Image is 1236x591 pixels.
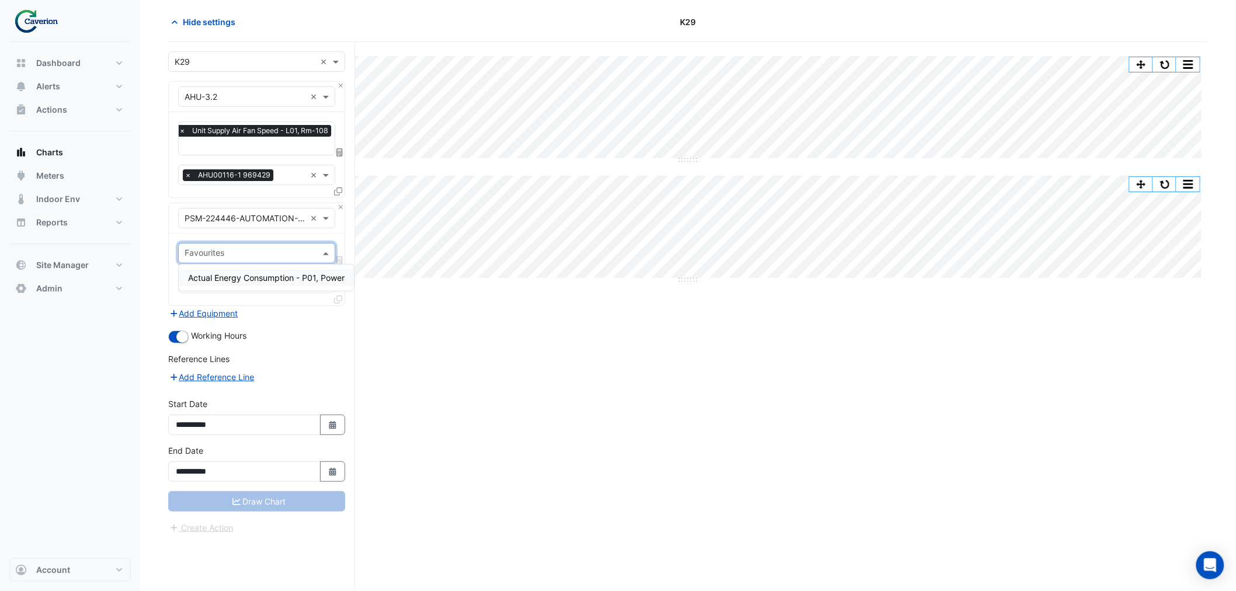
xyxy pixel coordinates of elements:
[1196,551,1224,579] div: Open Intercom Messenger
[168,522,234,532] app-escalated-ticket-create-button: Please correct errors first
[15,147,27,158] app-icon: Charts
[1130,177,1153,192] button: Pan
[335,147,345,157] span: Choose Function
[36,193,80,205] span: Indoor Env
[36,259,89,271] span: Site Manager
[328,467,338,477] fa-icon: Select Date
[9,187,131,211] button: Indoor Env
[36,147,63,158] span: Charts
[183,16,235,28] span: Hide settings
[337,203,345,211] button: Close
[328,420,338,430] fa-icon: Select Date
[36,57,81,69] span: Dashboard
[320,55,330,68] span: Clear
[680,16,696,28] span: K29
[36,217,68,228] span: Reports
[15,104,27,116] app-icon: Actions
[9,75,131,98] button: Alerts
[310,91,320,103] span: Clear
[36,81,60,92] span: Alerts
[334,294,342,304] span: Clone Favourites and Tasks from this Equipment to other Equipment
[177,125,188,137] span: ×
[310,212,320,224] span: Clear
[191,331,246,340] span: Working Hours
[15,259,27,271] app-icon: Site Manager
[1176,57,1200,72] button: More Options
[168,444,203,457] label: End Date
[168,353,230,365] label: Reference Lines
[9,253,131,277] button: Site Manager
[183,169,193,181] span: ×
[334,186,342,196] span: Clone Favourites and Tasks from this Equipment to other Equipment
[15,81,27,92] app-icon: Alerts
[168,307,239,320] button: Add Equipment
[9,141,131,164] button: Charts
[15,283,27,294] app-icon: Admin
[9,164,131,187] button: Meters
[168,370,255,384] button: Add Reference Line
[168,398,207,410] label: Start Date
[189,125,331,137] span: Unit Supply Air Fan Speed - L01, Rm-108
[9,98,131,121] button: Actions
[14,9,67,33] img: Company Logo
[9,51,131,75] button: Dashboard
[188,273,345,283] span: Actual Energy Consumption - P01, Power
[1153,177,1176,192] button: Reset
[36,283,63,294] span: Admin
[183,246,224,262] div: Favourites
[337,82,345,89] button: Close
[1130,57,1153,72] button: Pan
[15,193,27,205] app-icon: Indoor Env
[310,169,320,181] span: Clear
[15,170,27,182] app-icon: Meters
[178,264,355,291] ng-dropdown-panel: Options list
[335,255,345,265] span: Choose Function
[36,564,70,576] span: Account
[36,104,67,116] span: Actions
[15,57,27,69] app-icon: Dashboard
[9,277,131,300] button: Admin
[9,211,131,234] button: Reports
[1153,57,1176,72] button: Reset
[168,12,243,32] button: Hide settings
[36,170,64,182] span: Meters
[9,558,131,582] button: Account
[1176,177,1200,192] button: More Options
[195,169,273,181] span: AHU00116-1 969429
[15,217,27,228] app-icon: Reports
